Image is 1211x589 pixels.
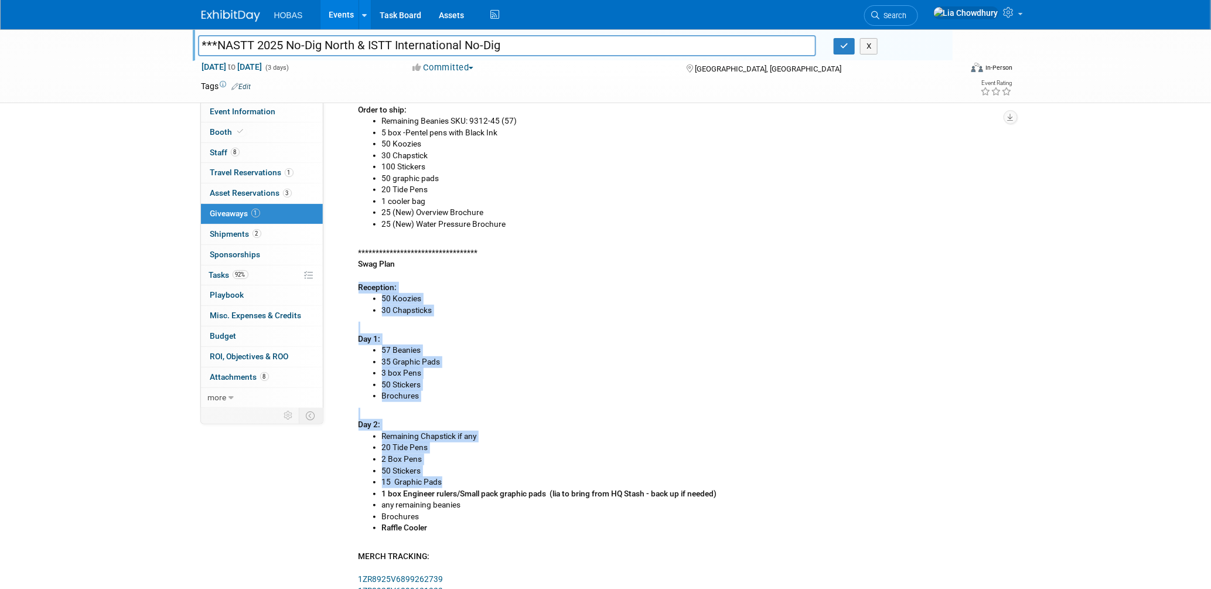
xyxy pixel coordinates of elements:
span: 2 [253,229,261,238]
button: X [860,38,878,55]
li: Brochures [382,390,1001,402]
li: 35 Graphic Pads [382,356,1001,368]
span: Attachments [210,372,269,382]
span: 3 [283,189,292,198]
span: 8 [260,372,269,381]
button: Committed [408,62,478,74]
li: 20 Tide Pens [382,442,1001,454]
a: Budget [201,326,323,346]
li: 1 cooler bag [382,196,1001,207]
span: Tasks [209,270,248,280]
li: 2 Box Pens [382,454,1001,465]
span: Shipments [210,229,261,239]
b: Day 2: [359,420,381,429]
a: Search [864,5,918,26]
a: Playbook [201,285,323,305]
span: Booth [210,127,246,137]
a: ROI, Objectives & ROO [201,347,323,367]
a: Staff8 [201,143,323,163]
li: 50 Koozies [382,138,1001,150]
li: 3 box Pens [382,367,1001,379]
span: Search [880,11,907,20]
a: Misc. Expenses & Credits [201,306,323,326]
b: MERCH TRACKING: [359,551,430,561]
span: Budget [210,331,237,341]
span: to [227,62,238,72]
a: Giveaways1 [201,204,323,224]
span: 92% [233,270,248,279]
a: Booth [201,122,323,142]
div: Event Rating [980,80,1012,86]
li: 25 (New) Water Pressure Brochure [382,219,1001,230]
div: In-Person [985,63,1012,72]
span: Staff [210,148,240,157]
li: 50 graphic pads [382,173,1001,185]
span: [GEOGRAPHIC_DATA], [GEOGRAPHIC_DATA] [695,64,841,73]
span: Playbook [210,290,244,299]
li: 57 Beanies [382,345,1001,356]
a: Attachments8 [201,367,323,387]
li: Remaining Chapstick if any [382,431,1001,442]
td: Personalize Event Tab Strip [279,408,299,423]
a: 1ZR8925V6899262739 [359,574,444,584]
img: Format-Inperson.png [971,63,983,72]
a: Edit [232,83,251,91]
a: Asset Reservations3 [201,183,323,203]
span: HOBAS [274,11,303,20]
img: ExhibitDay [202,10,260,22]
li: 50 Koozies [382,293,1001,305]
li: 100 Stickers [382,161,1001,173]
span: Sponsorships [210,250,261,259]
li: 50 Stickers [382,465,1001,477]
span: ROI, Objectives & ROO [210,352,289,361]
td: Toggle Event Tabs [299,408,323,423]
a: Event Information [201,102,323,122]
a: Sponsorships [201,245,323,265]
b: Day 1: [359,334,381,343]
b: 1 box Engineer rulers/Small pack graphic pads (lia to bring from HQ Stash - back up if needed) [382,489,717,498]
span: Asset Reservations [210,188,292,198]
span: 8 [231,148,240,156]
span: Travel Reservations [210,168,294,177]
li: 25 (New) Overview Brochure [382,207,1001,219]
img: Lia Chowdhury [933,6,999,19]
b: Raffle Cooler [382,523,428,532]
span: [DATE] [DATE] [202,62,263,72]
li: 20 Tide Pens [382,184,1001,196]
div: Event Format [892,61,1013,79]
b: Order to ship: [359,105,407,114]
td: Tags [202,80,251,92]
span: more [208,393,227,402]
li: any remaining beanies [382,499,1001,511]
li: Remaining Beanies SKU: 9312-45 (57) [382,115,1001,127]
span: Misc. Expenses & Credits [210,311,302,320]
span: 1 [251,209,260,217]
b: Reception: [359,282,397,292]
a: Tasks92% [201,265,323,285]
a: Shipments2 [201,224,323,244]
li: 30 Chapsticks [382,305,1001,316]
b: Swag Plan [359,259,395,268]
li: 5 box -Pentel pens with Black Ink [382,127,1001,139]
i: Booth reservation complete [238,128,244,135]
span: Giveaways [210,209,260,218]
li: Brochures [382,511,1001,523]
span: 1 [285,168,294,177]
span: (3 days) [265,64,289,72]
span: Event Information [210,107,276,116]
a: more [201,388,323,408]
li: 15 Graphic Pads [382,476,1001,488]
li: 50 Stickers [382,379,1001,391]
li: 30 Chapstick [382,150,1001,162]
a: Travel Reservations1 [201,163,323,183]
